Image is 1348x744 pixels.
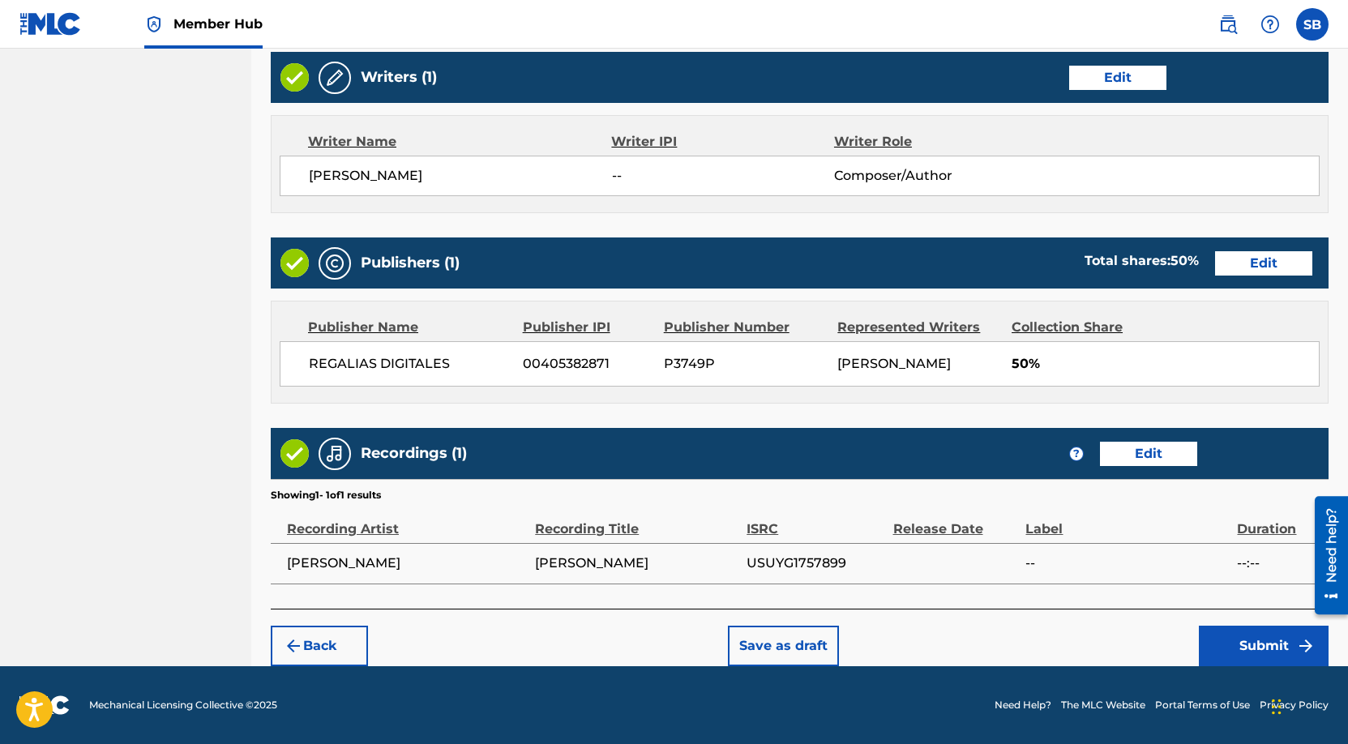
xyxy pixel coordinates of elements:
a: Privacy Policy [1260,698,1329,712]
iframe: Chat Widget [1267,666,1348,744]
h5: Publishers (1) [361,254,460,272]
div: Writer Name [308,132,611,152]
img: Writers [325,68,344,88]
button: Edit [1100,442,1197,466]
span: [PERSON_NAME] [837,356,951,371]
span: 50% [1012,354,1319,374]
div: Collection Share [1012,318,1163,337]
img: 7ee5dd4eb1f8a8e3ef2f.svg [284,636,303,656]
span: USUYG1757899 [747,554,884,573]
img: Publishers [325,254,344,273]
button: Save as draft [728,626,839,666]
a: Need Help? [995,698,1051,712]
span: Composer/Author [834,166,1036,186]
span: [PERSON_NAME] [309,166,612,186]
div: Total shares: [1085,251,1199,271]
div: Recording Artist [287,502,527,539]
div: Writer IPI [611,132,834,152]
div: Writer Role [834,132,1037,152]
div: Release Date [893,502,1018,539]
span: 00405382871 [523,354,652,374]
span: -- [1025,554,1229,573]
img: Recordings [325,444,344,464]
iframe: Resource Center [1303,490,1348,621]
p: Showing 1 - 1 of 1 results [271,488,381,502]
h5: Writers (1) [361,68,437,87]
div: ISRC [747,502,884,539]
h5: Recordings (1) [361,444,467,463]
span: Member Hub [173,15,263,33]
div: Help [1254,8,1286,41]
button: Edit [1069,66,1166,90]
div: Publisher Name [308,318,511,337]
span: REGALIAS DIGITALES [309,354,511,374]
img: help [1260,15,1280,34]
button: Edit [1215,251,1312,276]
div: Publisher IPI [523,318,652,337]
div: Label [1025,502,1229,539]
img: Valid [280,63,309,92]
img: Top Rightsholder [144,15,164,34]
img: logo [19,695,70,715]
div: User Menu [1296,8,1329,41]
img: Valid [280,439,309,468]
div: Duration [1237,502,1320,539]
span: Mechanical Licensing Collective © 2025 [89,698,277,712]
img: MLC Logo [19,12,82,36]
a: Public Search [1212,8,1244,41]
div: Recording Title [535,502,738,539]
img: Valid [280,249,309,277]
div: Publisher Number [664,318,826,337]
a: Portal Terms of Use [1155,698,1250,712]
button: Back [271,626,368,666]
span: [PERSON_NAME] [535,554,738,573]
div: Drag [1272,682,1282,731]
span: -- [612,166,834,186]
span: 50 % [1170,253,1199,268]
a: The MLC Website [1061,698,1145,712]
span: --:-- [1237,554,1320,573]
img: search [1218,15,1238,34]
img: f7272a7cc735f4ea7f67.svg [1296,636,1316,656]
button: Submit [1199,626,1329,666]
div: Represented Writers [837,318,999,337]
span: ? [1070,447,1083,460]
span: P3749P [664,354,825,374]
span: [PERSON_NAME] [287,554,527,573]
